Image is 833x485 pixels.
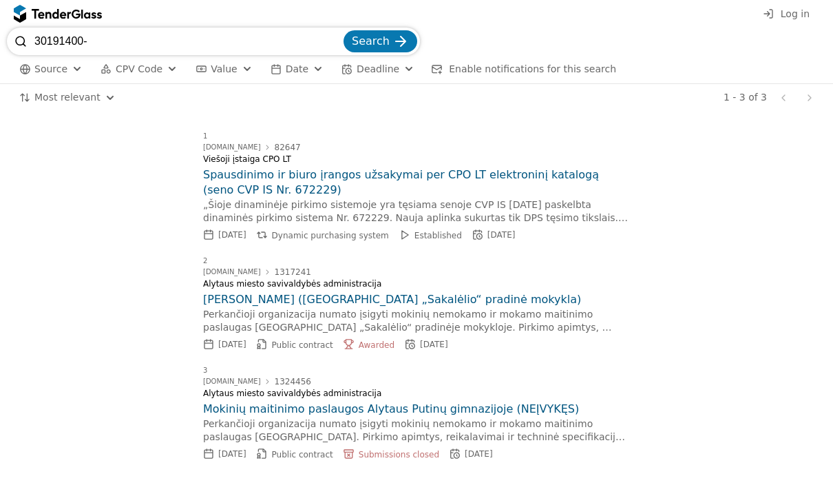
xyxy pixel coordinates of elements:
[203,417,630,444] p: Perkančioji organizacija numato įsigyti mokinių nemokamo ir mokamo maitinimo paslaugas [GEOGRAPHI...
[203,132,236,141] div: 1
[203,268,311,276] a: [DOMAIN_NAME]1317241
[344,30,417,52] button: Search
[203,144,261,151] div: [DOMAIN_NAME]
[286,63,308,74] span: Date
[203,292,630,307] a: [PERSON_NAME] ([GEOGRAPHIC_DATA] „Sakalėlio“ pradinė mokykla)
[414,231,462,240] span: Established
[218,340,246,349] span: [DATE]
[211,63,237,74] span: Value
[724,92,767,103] div: 1 - 3 of 3
[34,28,341,55] input: Search tenders...
[203,389,615,398] div: Alytaus miesto savivaldybės administracija
[272,231,389,240] span: Dynamic purchasing system
[203,378,261,385] div: [DOMAIN_NAME]
[352,34,390,48] span: Search
[272,450,333,460] span: Public contract
[14,61,88,78] button: Source
[203,143,301,152] a: [DOMAIN_NAME]82647
[203,269,261,276] div: [DOMAIN_NAME]
[781,8,810,19] span: Log in
[275,378,311,386] div: 1324456
[203,167,630,198] a: Spausdinimo ir biuro įrangos užsakymai per CPO LT elektroninį katalogą (seno CVP IS Nr. 672229)
[203,279,615,289] div: Alytaus miesto savivaldybės administracija
[759,6,814,23] button: Log in
[203,378,311,386] a: [DOMAIN_NAME]1324456
[487,230,516,240] span: [DATE]
[203,154,615,164] div: Viešoji įstaiga CPO LT
[34,63,67,74] span: Source
[427,61,620,78] button: Enable notifications for this search
[203,367,236,375] div: 3
[336,61,420,78] button: Deadline
[275,268,311,276] div: 1317241
[449,63,616,74] span: Enable notifications for this search
[265,61,329,78] button: Date
[359,340,394,350] span: Awarded
[218,449,246,459] span: [DATE]
[465,449,493,459] span: [DATE]
[203,402,630,417] a: Mokinių maitinimo paslaugos Alytaus Putinų gimnazijoje (NEĮVYKĘS)
[203,308,630,335] p: Perkančioji organizacija numato įsigyti mokinių nemokamo ir mokamo maitinimo paslaugas [GEOGRAPHI...
[359,450,439,460] span: Submissions closed
[218,230,246,240] span: [DATE]
[275,143,301,152] div: 82647
[116,63,162,74] span: CPV Code
[272,340,333,350] span: Public contract
[95,61,183,78] button: CPV Code
[420,340,448,349] span: [DATE]
[357,63,399,74] span: Deadline
[203,257,236,265] div: 2
[203,198,630,225] p: „Šioje dinaminėje pirkimo sistemoje yra tęsiama senoje CVP IS [DATE] paskelbta dinaminės pirkimo ...
[190,61,257,78] button: Value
